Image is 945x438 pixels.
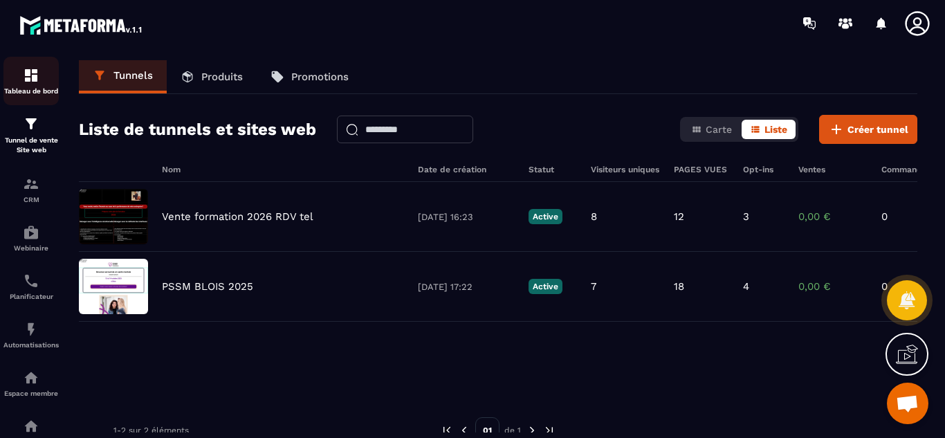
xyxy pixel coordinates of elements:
[743,210,749,223] p: 3
[504,425,521,436] p: de 1
[418,282,515,292] p: [DATE] 17:22
[3,57,59,105] a: formationformationTableau de bord
[23,418,39,435] img: social-network
[23,224,39,241] img: automations
[3,311,59,359] a: automationsautomationsAutomatisations
[23,369,39,386] img: automations
[79,116,316,143] h2: Liste de tunnels et sites web
[819,115,917,144] button: Créer tunnel
[743,280,749,293] p: 4
[3,196,59,203] p: CRM
[23,273,39,289] img: scheduler
[19,12,144,37] img: logo
[162,210,313,223] p: Vente formation 2026 RDV tel
[3,293,59,300] p: Planificateur
[167,60,257,93] a: Produits
[591,210,597,223] p: 8
[683,120,740,139] button: Carte
[3,105,59,165] a: formationformationTunnel de vente Site web
[591,165,660,174] h6: Visiteurs uniques
[881,210,923,223] p: 0
[3,136,59,155] p: Tunnel de vente Site web
[3,390,59,397] p: Espace membre
[257,60,363,93] a: Promotions
[23,176,39,192] img: formation
[162,280,253,293] p: PSSM BLOIS 2025
[881,280,923,293] p: 0
[529,209,562,224] p: Active
[23,116,39,132] img: formation
[847,122,908,136] span: Créer tunnel
[529,279,562,294] p: Active
[441,424,453,437] img: prev
[591,280,596,293] p: 7
[798,280,868,293] p: 0,00 €
[162,165,404,174] h6: Nom
[529,165,577,174] h6: Statut
[764,124,787,135] span: Liste
[674,165,729,174] h6: PAGES VUES
[706,124,732,135] span: Carte
[458,424,470,437] img: prev
[23,321,39,338] img: automations
[113,69,153,82] p: Tunnels
[79,259,148,314] img: image
[3,244,59,252] p: Webinaire
[201,71,243,83] p: Produits
[3,214,59,262] a: automationsautomationsWebinaire
[674,280,684,293] p: 18
[3,341,59,349] p: Automatisations
[79,60,167,93] a: Tunnels
[543,424,556,437] img: next
[418,165,515,174] h6: Date de création
[79,189,148,244] img: image
[798,210,868,223] p: 0,00 €
[742,120,796,139] button: Liste
[23,67,39,84] img: formation
[674,210,684,223] p: 12
[418,212,515,222] p: [DATE] 16:23
[881,165,931,174] h6: Commandes
[3,359,59,408] a: automationsautomationsEspace membre
[113,426,189,435] p: 1-2 sur 2 éléments
[3,262,59,311] a: schedulerschedulerPlanificateur
[3,165,59,214] a: formationformationCRM
[291,71,349,83] p: Promotions
[3,87,59,95] p: Tableau de bord
[743,165,785,174] h6: Opt-ins
[798,165,868,174] h6: Ventes
[526,424,538,437] img: next
[887,383,928,424] div: Ouvrir le chat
